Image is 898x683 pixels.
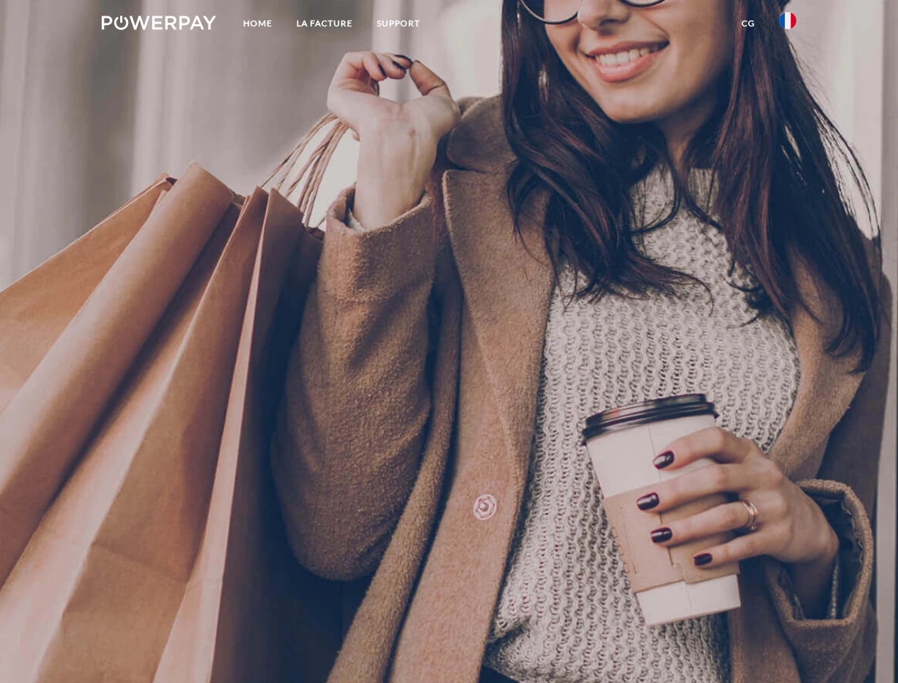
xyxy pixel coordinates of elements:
[365,11,432,36] a: Support
[779,12,796,29] img: fr
[231,11,284,36] a: Home
[729,11,767,36] a: CG
[102,16,216,30] img: logo-powerpay-white.svg
[284,11,365,36] a: LA FACTURE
